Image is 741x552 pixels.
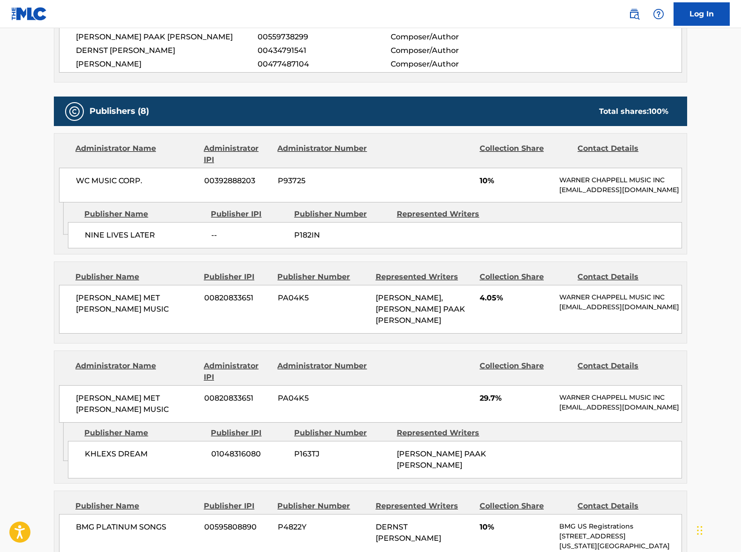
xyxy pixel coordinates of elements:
[258,31,391,43] span: 00559738299
[397,449,486,470] span: [PERSON_NAME] PAAK [PERSON_NAME]
[204,271,270,283] div: Publisher IPI
[76,59,258,70] span: [PERSON_NAME]
[294,448,390,460] span: P163TJ
[75,500,197,512] div: Publisher Name
[76,292,197,315] span: [PERSON_NAME] MET [PERSON_NAME] MUSIC
[674,2,730,26] a: Log In
[599,106,668,117] div: Total shares:
[391,59,512,70] span: Composer/Author
[278,175,369,186] span: P93725
[211,427,287,439] div: Publisher IPI
[294,427,390,439] div: Publisher Number
[258,45,391,56] span: 00434791541
[211,230,287,241] span: --
[204,522,271,533] span: 00595808890
[480,271,571,283] div: Collection Share
[480,292,552,304] span: 4.05%
[559,522,682,531] p: BMG US Registrations
[85,448,204,460] span: KHLEXS DREAM
[278,292,369,304] span: PA04K5
[376,293,465,325] span: [PERSON_NAME], [PERSON_NAME] PAAK [PERSON_NAME]
[480,522,552,533] span: 10%
[204,500,270,512] div: Publisher IPI
[559,185,682,195] p: [EMAIL_ADDRESS][DOMAIN_NAME]
[625,5,644,23] a: Public Search
[76,393,197,415] span: [PERSON_NAME] MET [PERSON_NAME] MUSIC
[578,360,668,383] div: Contact Details
[204,175,271,186] span: 00392888203
[76,522,197,533] span: BMG PLATINUM SONGS
[480,393,552,404] span: 29.7%
[653,8,664,20] img: help
[76,45,258,56] span: DERNST [PERSON_NAME]
[84,427,204,439] div: Publisher Name
[89,106,149,117] h5: Publishers (8)
[697,516,703,545] div: Drag
[75,143,197,165] div: Administrator Name
[578,143,668,165] div: Contact Details
[211,209,287,220] div: Publisher IPI
[204,360,270,383] div: Administrator IPI
[277,500,368,512] div: Publisher Number
[211,448,287,460] span: 01048316080
[258,59,391,70] span: 00477487104
[294,230,390,241] span: P182IN
[391,45,512,56] span: Composer/Author
[578,271,668,283] div: Contact Details
[578,500,668,512] div: Contact Details
[11,7,47,21] img: MLC Logo
[391,31,512,43] span: Composer/Author
[649,5,668,23] div: Help
[277,271,368,283] div: Publisher Number
[480,360,571,383] div: Collection Share
[278,522,369,533] span: P4822Y
[694,507,741,552] iframe: Chat Widget
[204,143,270,165] div: Administrator IPI
[278,393,369,404] span: PA04K5
[277,360,368,383] div: Administrator Number
[649,107,668,116] span: 100 %
[75,271,197,283] div: Publisher Name
[204,393,271,404] span: 00820833651
[277,143,368,165] div: Administrator Number
[559,292,682,302] p: WARNER CHAPPELL MUSIC INC
[480,500,571,512] div: Collection Share
[559,531,682,541] p: [STREET_ADDRESS]
[376,271,473,283] div: Represented Writers
[204,292,271,304] span: 00820833651
[559,393,682,403] p: WARNER CHAPPELL MUSIC INC
[294,209,390,220] div: Publisher Number
[376,522,441,543] span: DERNST [PERSON_NAME]
[480,175,552,186] span: 10%
[75,360,197,383] div: Administrator Name
[559,403,682,412] p: [EMAIL_ADDRESS][DOMAIN_NAME]
[559,175,682,185] p: WARNER CHAPPELL MUSIC INC
[397,427,492,439] div: Represented Writers
[76,31,258,43] span: [PERSON_NAME] PAAK [PERSON_NAME]
[629,8,640,20] img: search
[376,500,473,512] div: Represented Writers
[397,209,492,220] div: Represented Writers
[76,175,197,186] span: WC MUSIC CORP.
[69,106,80,117] img: Publishers
[84,209,204,220] div: Publisher Name
[85,230,204,241] span: NINE LIVES LATER
[559,302,682,312] p: [EMAIL_ADDRESS][DOMAIN_NAME]
[480,143,571,165] div: Collection Share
